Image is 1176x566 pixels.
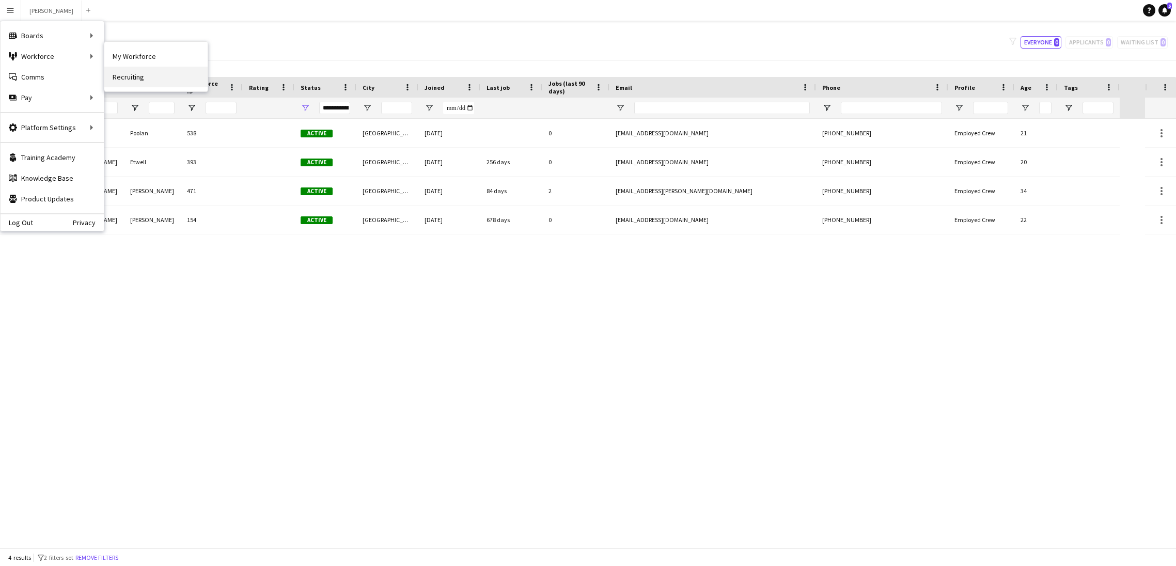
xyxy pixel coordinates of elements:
div: 2 [542,177,609,205]
div: [EMAIL_ADDRESS][DOMAIN_NAME] [609,148,816,176]
div: 256 days [480,148,542,176]
div: [GEOGRAPHIC_DATA] [356,148,418,176]
div: [PHONE_NUMBER] [816,206,948,234]
span: Active [301,216,333,224]
div: [PERSON_NAME] [124,177,181,205]
a: Knowledge Base [1,168,104,188]
input: Phone Filter Input [841,102,942,114]
a: Log Out [1,218,33,227]
span: Phone [822,84,840,91]
span: Profile [954,84,975,91]
span: Rating [249,84,269,91]
div: [DATE] [418,148,480,176]
input: Tags Filter Input [1083,102,1114,114]
div: [GEOGRAPHIC_DATA] [356,119,418,147]
a: Product Updates [1,188,104,209]
div: [EMAIL_ADDRESS][PERSON_NAME][DOMAIN_NAME] [609,177,816,205]
span: Jobs (last 90 days) [548,80,591,95]
a: 5 [1158,4,1171,17]
span: 5 [1167,3,1172,9]
div: 471 [181,177,243,205]
a: Comms [1,67,104,87]
input: Workforce ID Filter Input [206,102,237,114]
div: Platform Settings [1,117,104,138]
button: Open Filter Menu [130,103,139,113]
div: 21 [1014,119,1058,147]
button: Open Filter Menu [616,103,625,113]
button: Open Filter Menu [363,103,372,113]
div: Employed Crew [948,206,1014,234]
span: Email [616,84,632,91]
div: 154 [181,206,243,234]
div: [DATE] [418,119,480,147]
button: Open Filter Menu [425,103,434,113]
div: Employed Crew [948,148,1014,176]
div: [PERSON_NAME] [124,206,181,234]
button: Open Filter Menu [822,103,832,113]
button: Open Filter Menu [1064,103,1073,113]
span: 0 [1054,38,1059,46]
div: 84 days [480,177,542,205]
div: 0 [542,148,609,176]
div: 538 [181,119,243,147]
a: Training Academy [1,147,104,168]
a: Privacy [73,218,104,227]
div: [PHONE_NUMBER] [816,119,948,147]
div: Employed Crew [948,177,1014,205]
div: [EMAIL_ADDRESS][DOMAIN_NAME] [609,119,816,147]
button: Open Filter Menu [1021,103,1030,113]
div: Employed Crew [948,119,1014,147]
span: 2 filters set [44,554,73,561]
button: Open Filter Menu [301,103,310,113]
div: [GEOGRAPHIC_DATA] [356,206,418,234]
div: 678 days [480,206,542,234]
input: Profile Filter Input [973,102,1008,114]
div: Etwell [124,148,181,176]
button: [PERSON_NAME] [21,1,82,21]
span: Status [301,84,321,91]
input: Last Name Filter Input [149,102,175,114]
span: Active [301,187,333,195]
button: Open Filter Menu [954,103,964,113]
div: 20 [1014,148,1058,176]
span: Active [301,130,333,137]
div: [DATE] [418,206,480,234]
div: 0 [542,206,609,234]
a: Recruiting [104,67,208,87]
button: Everyone0 [1021,36,1061,49]
div: 34 [1014,177,1058,205]
span: Last job [487,84,510,91]
button: Remove filters [73,552,120,563]
div: Pay [1,87,104,108]
div: 0 [542,119,609,147]
span: Active [301,159,333,166]
button: Open Filter Menu [187,103,196,113]
div: 393 [181,148,243,176]
span: Tags [1064,84,1078,91]
div: [EMAIL_ADDRESS][DOMAIN_NAME] [609,206,816,234]
div: 22 [1014,206,1058,234]
div: Boards [1,25,104,46]
div: Workforce [1,46,104,67]
input: Joined Filter Input [443,102,474,114]
div: [PHONE_NUMBER] [816,177,948,205]
div: [DATE] [418,177,480,205]
span: City [363,84,374,91]
span: Age [1021,84,1031,91]
input: Age Filter Input [1039,102,1052,114]
input: Email Filter Input [634,102,810,114]
div: [PHONE_NUMBER] [816,148,948,176]
div: Poolan [124,119,181,147]
input: First Name Filter Input [92,102,118,114]
input: City Filter Input [381,102,412,114]
div: [GEOGRAPHIC_DATA] [356,177,418,205]
a: My Workforce [104,46,208,67]
span: Joined [425,84,445,91]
